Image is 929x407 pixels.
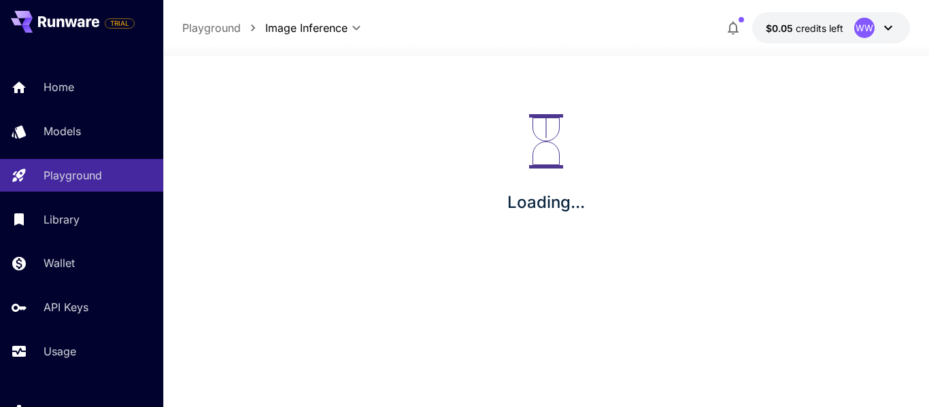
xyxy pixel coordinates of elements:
p: Home [44,79,74,95]
p: Models [44,123,81,139]
div: $0.05 [766,21,843,35]
div: WW [854,18,875,38]
p: Wallet [44,255,75,271]
span: Image Inference [265,20,348,36]
p: API Keys [44,299,88,315]
a: Playground [182,20,241,36]
p: Loading... [507,190,585,215]
nav: breadcrumb [182,20,265,36]
p: Library [44,211,80,228]
span: $0.05 [766,22,796,34]
p: Usage [44,343,76,359]
span: credits left [796,22,843,34]
span: TRIAL [105,18,134,29]
button: $0.05WW [752,12,910,43]
p: Playground [44,167,102,183]
span: Add your payment card to enable full platform functionality. [105,15,135,31]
